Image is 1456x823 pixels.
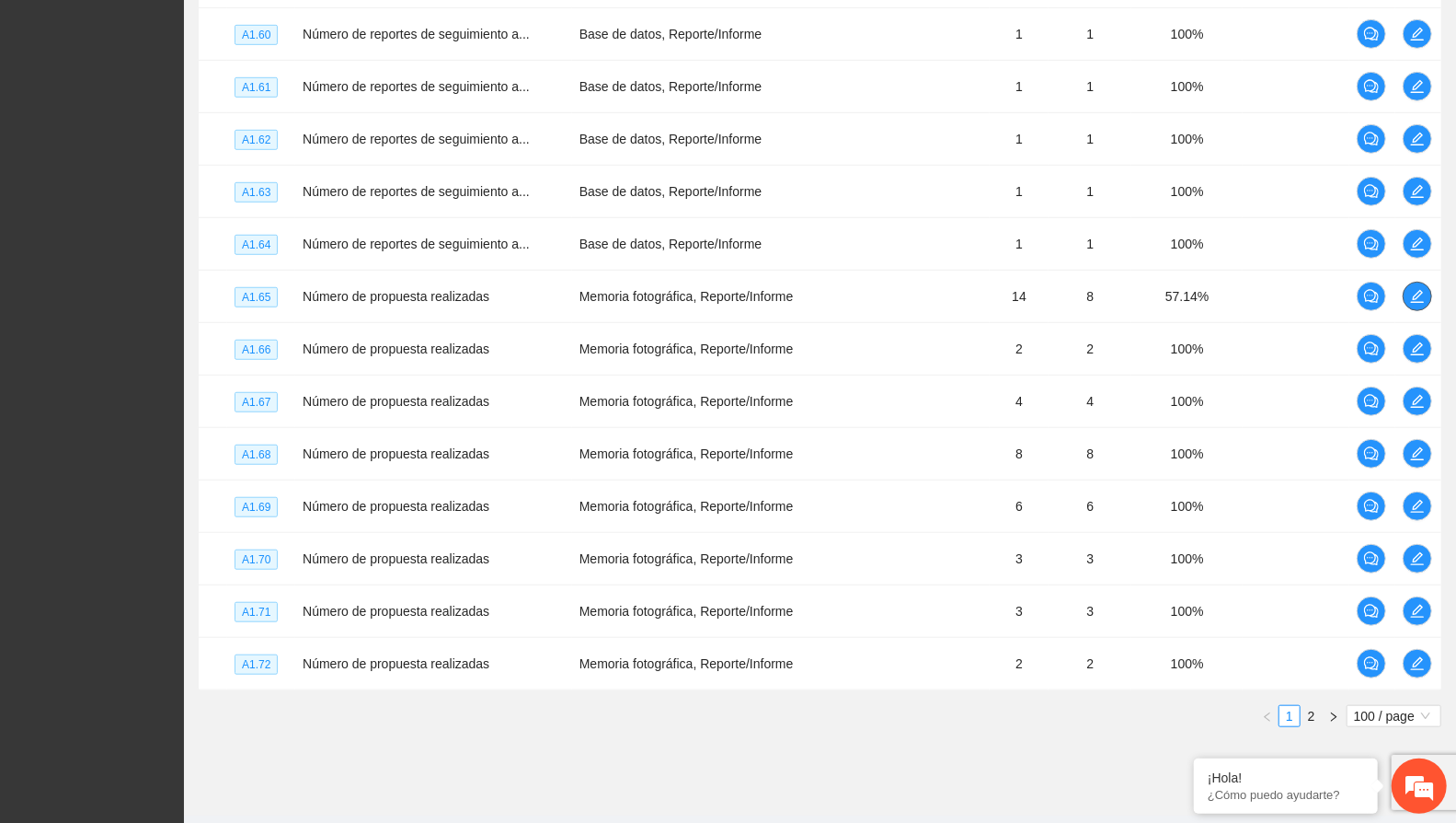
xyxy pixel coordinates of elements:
span: A1.70 [235,550,278,570]
div: Page Size [1347,705,1441,727]
td: 100% [1131,481,1243,533]
span: Número de reportes de seguimiento a... [303,132,530,146]
button: comment [1357,19,1386,49]
span: edit [1404,27,1431,41]
div: Minimizar ventana de chat en vivo [302,9,346,53]
button: comment [1357,439,1386,469]
span: edit [1404,656,1431,671]
td: 100% [1131,428,1243,481]
li: 2 [1301,705,1323,727]
span: A1.63 [235,182,278,203]
span: A1.65 [235,287,278,307]
td: 2 [990,323,1049,376]
span: 100 / page [1354,706,1434,726]
td: Base de datos, Reporte/Informe [572,8,990,61]
td: Número de propuesta realizadas [295,585,572,638]
td: 4 [1049,376,1131,428]
li: Previous Page [1256,705,1278,727]
a: 1 [1279,706,1300,726]
span: edit [1404,289,1431,304]
span: A1.68 [235,445,278,465]
button: comment [1357,649,1386,678]
td: Memoria fotográfica, Reporte/Informe [572,481,990,533]
td: Número de propuesta realizadas [295,638,572,690]
td: 8 [1049,428,1131,481]
span: Número de reportes de seguimiento a... [303,79,530,94]
td: 100% [1131,323,1243,376]
span: A1.60 [235,25,278,45]
td: 100% [1131,376,1243,428]
td: Memoria fotográfica, Reporte/Informe [572,428,990,481]
span: edit [1404,79,1431,94]
td: 100% [1131,61,1243,113]
div: Chatear ahora [99,487,261,522]
td: Número de propuesta realizadas [295,323,572,376]
div: Conversaciones [96,95,309,118]
button: comment [1357,177,1386,206]
span: A1.72 [235,655,278,675]
td: 100% [1131,533,1243,585]
span: edit [1404,394,1431,409]
button: comment [1357,124,1386,154]
td: 1 [990,61,1049,113]
button: edit [1403,597,1432,626]
span: edit [1404,604,1431,619]
td: Memoria fotográfica, Reporte/Informe [572,376,990,428]
td: 6 [1049,481,1131,533]
td: 3 [990,585,1049,638]
td: 8 [1049,271,1131,323]
button: edit [1403,177,1432,206]
td: Base de datos, Reporte/Informe [572,113,990,166]
span: edit [1404,184,1431,199]
span: A1.66 [235,340,278,360]
button: edit [1403,649,1432,678]
button: comment [1357,544,1386,574]
span: left [1262,712,1273,723]
span: A1.61 [235,77,278,98]
span: A1.71 [235,602,278,622]
td: 100% [1131,166,1243,218]
button: comment [1357,597,1386,626]
td: 1 [990,113,1049,166]
button: right [1323,705,1345,727]
td: 100% [1131,585,1243,638]
td: 4 [990,376,1049,428]
button: edit [1403,492,1432,521]
div: ¡Hola! [1208,771,1364,785]
td: 57.14% [1131,271,1243,323]
td: 2 [1049,323,1131,376]
span: edit [1404,446,1431,461]
span: edit [1404,499,1431,514]
td: Número de propuesta realizadas [295,376,572,428]
button: edit [1403,334,1432,364]
button: left [1256,705,1278,727]
button: comment [1357,229,1386,259]
button: edit [1403,544,1432,574]
span: edit [1404,237,1431,251]
td: Memoria fotográfica, Reporte/Informe [572,585,990,638]
span: A1.67 [235,392,278,412]
td: 100% [1131,113,1243,166]
td: Memoria fotográfica, Reporte/Informe [572,323,990,376]
li: Next Page [1323,705,1345,727]
td: 3 [1049,533,1131,585]
td: 1 [1049,113,1131,166]
td: 2 [1049,638,1131,690]
td: 100% [1131,8,1243,61]
span: edit [1404,132,1431,146]
button: comment [1357,72,1386,101]
button: edit [1403,439,1432,469]
td: 2 [990,638,1049,690]
td: 8 [990,428,1049,481]
td: 1 [1049,61,1131,113]
td: 1 [1049,8,1131,61]
td: 100% [1131,638,1243,690]
span: A1.62 [235,130,278,150]
button: edit [1403,19,1432,49]
span: Número de reportes de seguimiento a... [303,184,530,199]
td: 1 [1049,166,1131,218]
td: 3 [990,533,1049,585]
button: edit [1403,229,1432,259]
td: 1 [990,218,1049,271]
button: edit [1403,124,1432,154]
